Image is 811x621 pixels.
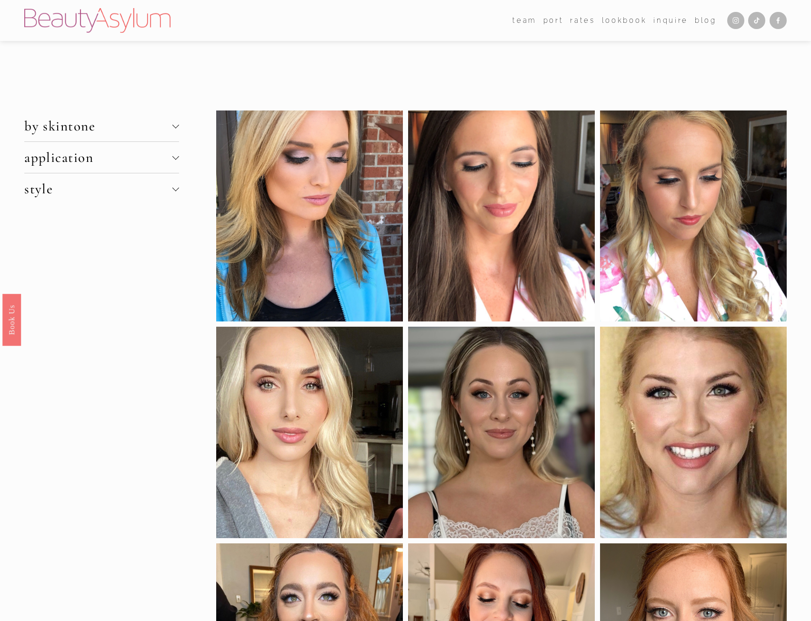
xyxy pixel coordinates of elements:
button: style [24,173,179,204]
a: Facebook [770,12,787,29]
a: Blog [695,13,717,28]
a: Rates [570,13,595,28]
button: application [24,142,179,173]
a: Instagram [727,12,744,29]
a: Lookbook [602,13,647,28]
a: Inquire [653,13,688,28]
span: application [24,149,172,166]
img: Beauty Asylum | Bridal Hair &amp; Makeup Charlotte &amp; Atlanta [24,8,170,33]
a: folder dropdown [512,13,537,28]
a: TikTok [748,12,765,29]
span: style [24,180,172,197]
span: by skintone [24,118,172,134]
button: by skintone [24,110,179,141]
a: Book Us [2,294,21,346]
a: port [543,13,564,28]
span: team [512,14,537,27]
